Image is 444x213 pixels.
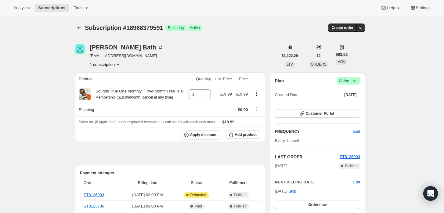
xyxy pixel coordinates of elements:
[10,4,33,12] button: Analytics
[275,128,353,135] h2: FREQUENCY
[275,138,301,143] span: Every 1 month
[282,53,298,58] span: $1,122.29
[423,186,438,201] div: Open Intercom Messenger
[70,4,93,12] button: Tools
[91,88,183,100] div: Sounds True One Monthly + Two-Month Free Trial
[90,53,164,59] span: [EMAIL_ADDRESS][DOMAIN_NAME]
[84,204,104,208] a: ST8123736
[79,88,91,100] img: product img
[190,193,206,197] span: Refunded
[275,189,296,193] span: [DATE] ·
[123,180,173,186] span: Billing date
[285,186,300,196] button: Skip
[182,130,220,139] button: Apply discount
[251,106,261,112] button: Shipping actions
[339,78,358,84] span: Active
[190,132,217,137] span: Apply discount
[90,44,164,50] div: [PERSON_NAME] Bath
[287,62,293,67] span: LTV
[275,92,298,98] span: Created Date
[75,72,186,86] th: Product
[235,132,256,137] span: Add product
[416,5,431,10] span: Settings
[278,52,301,60] button: $1,122.29
[75,23,84,32] button: Subscriptions
[306,111,334,116] span: Customer Portal
[336,52,348,58] span: $93.52
[341,91,360,99] button: [DATE]
[123,203,173,209] span: [DATE] · 03:00 PM
[96,95,173,99] small: Membership ($19.99/month. cancel at any time)
[34,4,69,12] button: Subscriptions
[74,5,83,10] span: Tools
[328,23,357,32] button: Create order
[316,53,320,58] span: 12
[275,179,353,185] h2: NEXT BILLING DATE
[313,52,324,60] button: 12
[84,193,104,197] a: ST8136093
[275,78,284,84] h2: Plan
[234,72,250,86] th: Price
[308,202,327,207] span: Order now
[345,164,358,168] span: Fulfilled
[168,25,184,30] span: Recurring
[90,61,121,67] button: Product actions
[226,130,260,139] button: Add product
[311,62,326,67] span: ORDERS
[195,204,202,209] span: Paid
[186,72,213,86] th: Quantity
[79,120,216,124] span: Sales tax (if applicable) is not displayed because it is calculated with each new order.
[275,200,360,209] button: Order now
[213,72,234,86] th: Unit Price
[275,109,360,118] button: Customer Portal
[351,78,352,83] span: |
[251,90,261,97] button: Product actions
[350,127,364,136] button: Edit
[220,92,232,96] span: $19.99
[275,163,287,169] span: [DATE]
[288,188,296,194] span: Skip
[340,154,360,159] a: ST8136093
[13,5,30,10] span: Analytics
[406,4,434,12] button: Settings
[220,180,257,186] span: Fulfillment
[387,5,395,10] span: Help
[85,24,163,31] span: Subscription #18968379591
[234,193,247,197] span: Fulfilled
[190,25,200,30] span: Active
[340,154,360,160] button: ST8136093
[38,5,65,10] span: Subscriptions
[75,103,186,116] th: Shipping
[176,180,216,186] span: Status
[238,107,248,112] span: $0.00
[344,92,356,97] span: [DATE]
[353,179,360,185] button: Edit
[80,170,260,176] h2: Payment attempts
[123,192,173,198] span: [DATE] · 03:00 PM
[377,4,405,12] button: Help
[236,92,248,96] span: $19.99
[332,25,353,30] span: Create order
[75,44,85,54] span: karen Bath
[222,120,235,124] span: $19.99
[338,60,345,64] span: AOV
[275,154,340,160] h2: LAST ORDER
[80,176,121,190] th: Order
[234,204,247,209] span: Fulfilled
[353,128,360,135] span: Edit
